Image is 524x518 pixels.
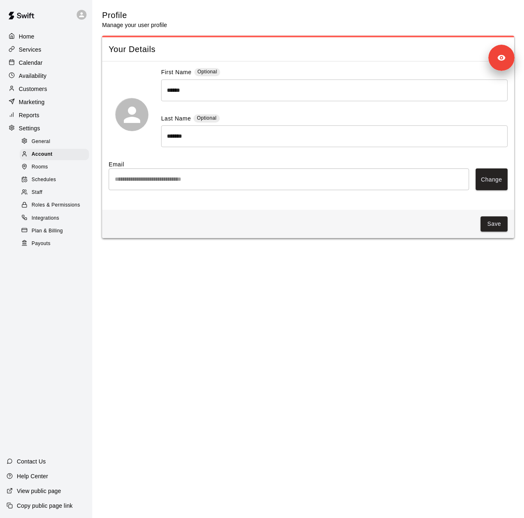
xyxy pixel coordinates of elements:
[7,96,86,108] a: Marketing
[19,45,41,54] p: Services
[20,186,92,199] a: Staff
[32,214,59,223] span: Integrations
[197,115,216,121] span: Optional
[7,57,86,69] a: Calendar
[20,212,92,225] a: Integrations
[32,163,48,171] span: Rooms
[161,114,191,124] label: Last Name
[17,487,61,495] p: View public page
[476,168,508,190] button: Change
[7,43,86,56] a: Services
[20,237,92,250] a: Payouts
[481,216,508,232] button: Save
[7,30,86,43] a: Home
[20,161,92,174] a: Rooms
[32,138,50,146] span: General
[32,240,50,248] span: Payouts
[20,213,89,224] div: Integrations
[102,10,167,21] h5: Profile
[32,201,80,209] span: Roles & Permissions
[19,124,40,132] p: Settings
[17,502,73,510] p: Copy public page link
[20,148,92,161] a: Account
[20,200,89,211] div: Roles & Permissions
[20,174,89,186] div: Schedules
[17,472,48,480] p: Help Center
[20,135,92,148] a: General
[20,174,92,186] a: Schedules
[20,199,92,212] a: Roles & Permissions
[198,69,217,75] span: Optional
[19,98,45,106] p: Marketing
[20,238,89,250] div: Payouts
[102,21,167,29] p: Manage your user profile
[20,225,89,237] div: Plan & Billing
[7,70,86,82] a: Availability
[20,149,89,160] div: Account
[32,227,63,235] span: Plan & Billing
[19,111,39,119] p: Reports
[19,72,47,80] p: Availability
[161,68,191,77] label: First Name
[109,44,508,55] span: Your Details
[20,136,89,148] div: General
[32,150,52,159] span: Account
[32,189,42,197] span: Staff
[19,85,47,93] p: Customers
[19,59,43,67] p: Calendar
[7,122,86,134] a: Settings
[109,160,508,168] label: Email
[17,457,46,466] p: Contact Us
[7,109,86,121] a: Reports
[20,187,89,198] div: Staff
[7,83,86,95] a: Customers
[32,176,56,184] span: Schedules
[19,32,34,41] p: Home
[20,225,92,237] a: Plan & Billing
[20,161,89,173] div: Rooms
